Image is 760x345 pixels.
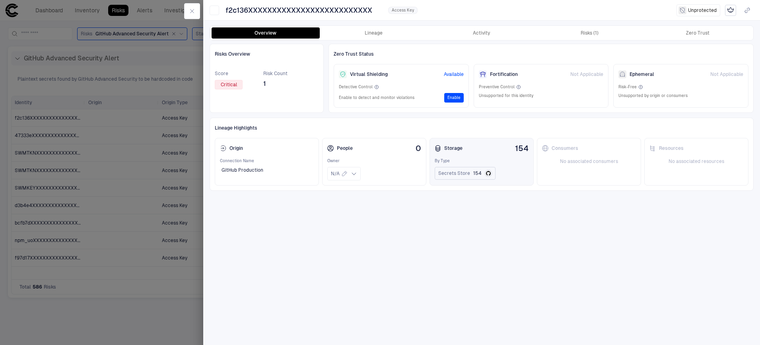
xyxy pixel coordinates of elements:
button: Lineage [320,27,428,39]
span: Virtual Shielding [350,71,388,78]
span: GitHub Production [222,167,263,173]
div: Mark as Crown Jewel [725,5,736,16]
span: By Type [435,158,529,164]
span: 0 [416,144,421,153]
div: Origin [220,145,243,151]
button: Secrets Store154 [435,167,496,180]
span: No associated resources [649,158,743,165]
button: f2c136XXXXXXXXXXXXXXXXXXXXXXXXXX [224,4,383,17]
span: Score [215,70,243,77]
span: f2c136XXXXXXXXXXXXXXXXXXXXXXXXXX [225,6,372,15]
span: Connection Name [220,158,314,164]
span: Risk Count [263,70,288,77]
button: GitHub Production [220,164,274,176]
span: Fortification [490,71,518,78]
span: Secrets Store [438,170,470,176]
div: Storage [435,145,463,151]
span: Unsupported by origin or consumers [618,93,688,99]
span: Available [444,71,464,78]
div: GitHub [486,171,491,176]
span: Not Applicable [570,71,603,78]
div: Zero Trust [686,30,709,36]
span: Owner [327,158,421,164]
div: Resources [649,145,684,151]
span: Not Applicable [710,71,743,78]
div: People [327,145,353,151]
span: 1 [263,80,288,88]
div: Risks Overview [215,49,319,59]
div: Risks (1) [581,30,599,36]
span: N/A [331,171,340,177]
span: 154 [515,144,529,153]
span: Access Key [392,8,414,13]
button: Enable [444,93,464,103]
span: Unsupported for this identity [479,93,533,99]
span: Detective Control [339,84,373,90]
div: Zero Trust Status [334,49,748,59]
span: Preventive Control [479,84,515,90]
span: Unprotected [688,7,717,14]
span: 154 [473,170,482,176]
button: Activity [428,27,536,39]
span: Enable to detect and monitor violations [339,95,414,101]
span: No associated consumers [542,158,636,165]
button: Overview [212,27,320,39]
div: Consumers [542,145,578,151]
span: Risk-Free [618,84,637,90]
span: Ephemeral [630,71,654,78]
span: Critical [221,81,237,88]
div: Lineage Highlights [215,123,748,133]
